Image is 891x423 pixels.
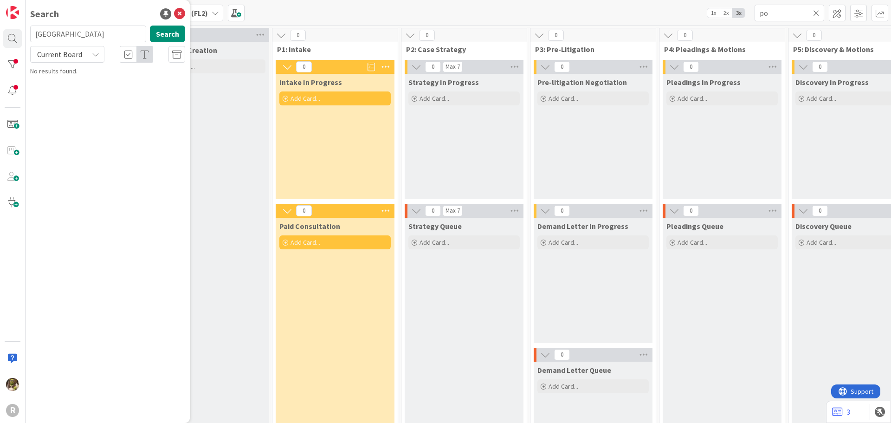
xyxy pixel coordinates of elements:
[554,349,570,360] span: 0
[408,221,462,231] span: Strategy Queue
[795,78,869,87] span: Discovery In Progress
[795,221,852,231] span: Discovery Queue
[554,61,570,72] span: 0
[420,94,449,103] span: Add Card...
[279,221,340,231] span: Paid Consultation
[279,78,342,87] span: Intake In Progress
[807,94,836,103] span: Add Card...
[537,365,611,375] span: Demand Letter Queue
[683,61,699,72] span: 0
[291,238,320,247] span: Add Card...
[832,406,850,417] a: 3
[19,1,42,13] span: Support
[549,94,578,103] span: Add Card...
[755,5,824,21] input: Quick Filter...
[806,30,822,41] span: 0
[408,78,479,87] span: Strategy In Progress
[296,205,312,216] span: 0
[150,26,185,42] button: Search
[6,404,19,417] div: R
[277,45,386,54] span: P1: Intake
[678,238,707,247] span: Add Card...
[445,65,460,69] div: Max 7
[812,205,828,216] span: 0
[291,94,320,103] span: Add Card...
[732,8,745,18] span: 3x
[30,66,185,76] div: No results found.
[425,205,441,216] span: 0
[683,205,699,216] span: 0
[425,61,441,72] span: 0
[290,30,306,41] span: 0
[807,238,836,247] span: Add Card...
[537,78,627,87] span: Pre-litigation Negotiation
[419,30,435,41] span: 0
[37,50,82,59] span: Current Board
[812,61,828,72] span: 0
[664,45,773,54] span: P4: Pleadings & Motions
[677,30,693,41] span: 0
[30,7,59,21] div: Search
[666,221,723,231] span: Pleadings Queue
[666,78,741,87] span: Pleadings In Progress
[707,8,720,18] span: 1x
[30,26,146,42] input: Search for title...
[678,94,707,103] span: Add Card...
[720,8,732,18] span: 2x
[537,221,628,231] span: Demand Letter In Progress
[6,378,19,391] img: DG
[420,238,449,247] span: Add Card...
[445,208,460,213] div: Max 7
[548,30,564,41] span: 0
[6,6,19,19] img: Visit kanbanzone.com
[406,45,515,54] span: P2: Case Strategy
[549,238,578,247] span: Add Card...
[535,45,644,54] span: P3: Pre-Litigation
[549,382,578,390] span: Add Card...
[554,205,570,216] span: 0
[296,61,312,72] span: 0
